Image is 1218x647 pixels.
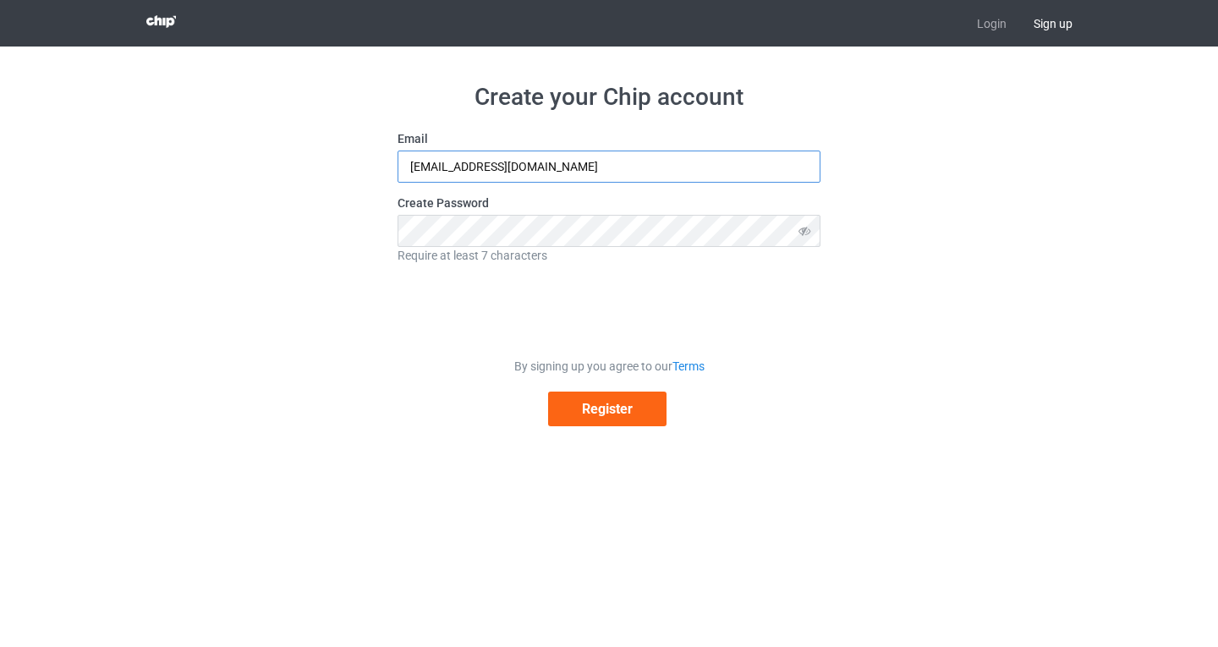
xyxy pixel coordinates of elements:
[398,358,820,375] div: By signing up you agree to our
[398,247,820,264] div: Require at least 7 characters
[398,130,820,147] label: Email
[480,276,738,342] iframe: reCAPTCHA
[672,359,705,373] a: Terms
[398,195,820,211] label: Create Password
[146,15,176,28] img: 3d383065fc803cdd16c62507c020ddf8.png
[548,392,667,426] button: Register
[398,82,820,112] h1: Create your Chip account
